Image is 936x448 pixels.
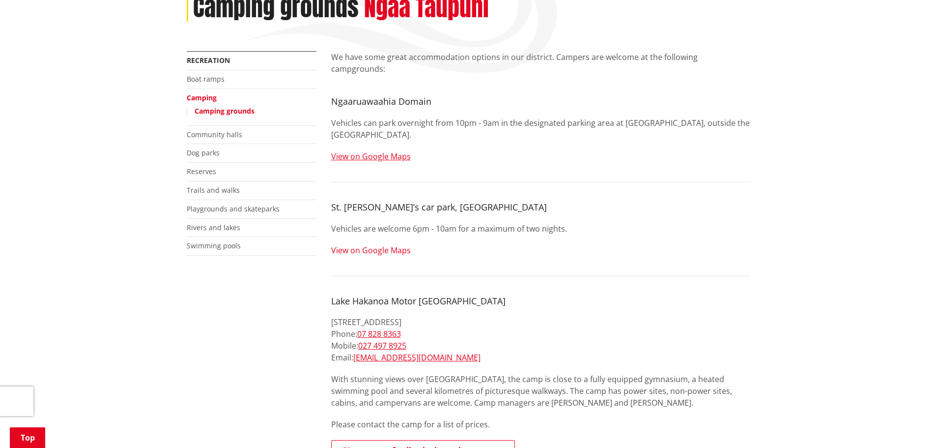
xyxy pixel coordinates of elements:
[187,93,217,102] a: Camping
[10,427,45,448] a: Top
[187,148,220,157] a: Dog parks
[187,130,242,139] a: Community halls
[187,185,240,195] a: Trails and walks
[187,56,230,65] a: Recreation
[331,245,411,256] a: View on Google Maps
[331,316,750,363] p: [STREET_ADDRESS] Phone: Mobile: Email:
[187,167,216,176] a: Reserves
[331,223,750,235] p: Vehicles are welcome 6pm - 10am for a maximum of two nights.
[331,202,750,213] h4: St. [PERSON_NAME]’s car park, [GEOGRAPHIC_DATA]
[331,51,750,75] p: We have some great accommodation options in our district. Campers are welcome at the following ca...
[891,407,926,442] iframe: Messenger Launcher
[187,223,240,232] a: Rivers and lakes
[331,117,750,141] p: Vehicles can park overnight from 10pm - 9am in the designated parking area at [GEOGRAPHIC_DATA], ...
[353,352,481,363] a: [EMAIL_ADDRESS][DOMAIN_NAME]
[331,96,750,107] h4: Ngaaruawaahia Domain
[187,204,280,213] a: Playgrounds and skateparks
[187,241,241,250] a: Swimming pools
[195,106,255,116] a: Camping grounds
[357,329,401,339] a: 07 828 8363
[331,151,411,162] a: View on Google Maps
[331,296,750,307] h4: Lake Hakanoa Motor [GEOGRAPHIC_DATA]
[331,373,750,409] p: With stunning views over [GEOGRAPHIC_DATA], the camp is close to a fully equipped gymnasium, a he...
[187,74,225,84] a: Boat ramps
[331,418,750,430] p: Please contact the camp for a list of prices.
[358,340,406,351] a: 027 497 8925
